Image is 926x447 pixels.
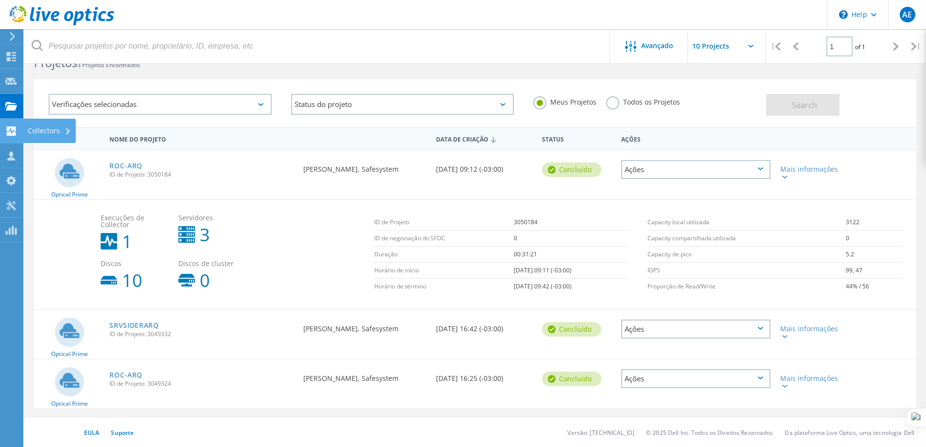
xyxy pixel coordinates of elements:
[431,310,537,342] div: [DATE] 16:42 (-03:00)
[109,372,142,378] a: ROC-ARQ
[101,260,169,267] span: Discos
[51,401,88,407] span: Optical Prime
[51,192,88,197] span: Optical Prime
[785,429,914,437] li: Da plataforma Live Optics, uma tecnologia Dell
[10,20,114,27] a: Live Optics Dashboard
[647,215,845,231] td: Capacity local utilizada
[647,263,845,279] td: IOPS
[374,231,514,247] td: ID de negociação do SFDC
[374,279,514,295] td: Horário de término
[647,231,845,247] td: Capacity compartilhada utilizada
[514,215,629,231] td: 3050184
[839,10,848,19] svg: \n
[291,94,514,115] div: Status do projeto
[780,375,841,389] div: Mais informações
[49,94,272,115] div: Verificações selecionadas
[514,263,629,279] td: [DATE] 09:11 (-03:00)
[906,29,926,64] div: |
[855,43,865,51] span: of 1
[616,129,775,147] div: Ações
[28,127,71,134] div: Collectors
[542,372,601,386] div: Concluído
[646,429,773,437] li: © 2025 Dell Inc. Todos os Direitos Reservados
[24,29,611,63] input: Pesquisar projetos por nome, proprietário, ID, empresa, etc
[542,322,601,337] div: Concluído
[105,129,298,147] div: Nome do Projeto
[109,381,294,387] span: ID de Projeto: 3049324
[111,429,134,437] a: Suporte
[780,166,841,179] div: Mais informações
[514,231,629,247] td: 0
[178,215,246,221] span: Servidores
[200,272,210,289] b: 0
[641,42,673,49] span: Avançado
[109,331,294,337] span: ID de Projeto: 3049332
[780,325,841,339] div: Mais informações
[902,11,912,18] span: AE
[766,94,839,116] button: Search
[514,247,629,263] td: 00:31:21
[647,247,845,263] td: Capacity de pico
[621,160,770,179] div: Ações
[374,263,514,279] td: Horário de início
[621,320,770,339] div: Ações
[84,429,99,437] a: EULA
[621,369,770,388] div: Ações
[647,279,845,295] td: Proporção de Read/Write
[298,310,431,342] div: [PERSON_NAME], Safesystem
[178,260,246,267] span: Discos de cluster
[766,29,786,64] div: |
[514,279,629,295] td: [DATE] 09:42 (-03:00)
[431,150,537,182] div: [DATE] 09:12 (-03:00)
[431,129,537,148] div: Data de Criação
[109,172,294,178] span: ID de Projeto: 3050184
[846,215,902,231] td: 3122
[109,162,142,169] a: ROC-ARQ
[374,247,514,263] td: Duração
[606,96,680,106] label: Todos os Projetos
[533,96,596,106] label: Meus Projetos
[542,162,601,177] div: Concluído
[846,279,902,295] td: 44% / 56
[537,129,616,147] div: Status
[431,359,537,392] div: [DATE] 16:25 (-03:00)
[567,429,634,437] li: Versão: [TECHNICAL_ID]
[51,351,88,357] span: Optical Prime
[846,231,902,247] td: 0
[101,215,169,228] span: Execuções de Collector
[846,247,902,263] td: 5.2
[122,272,142,289] b: 10
[109,322,159,329] a: SRVSIDERARQ
[374,215,514,231] td: ID de Projeto
[846,263,902,279] td: 99, 47
[200,226,210,244] b: 3
[298,150,431,182] div: [PERSON_NAME], Safesystem
[122,233,132,250] b: 1
[298,359,431,392] div: [PERSON_NAME], Safesystem
[792,100,817,110] span: Search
